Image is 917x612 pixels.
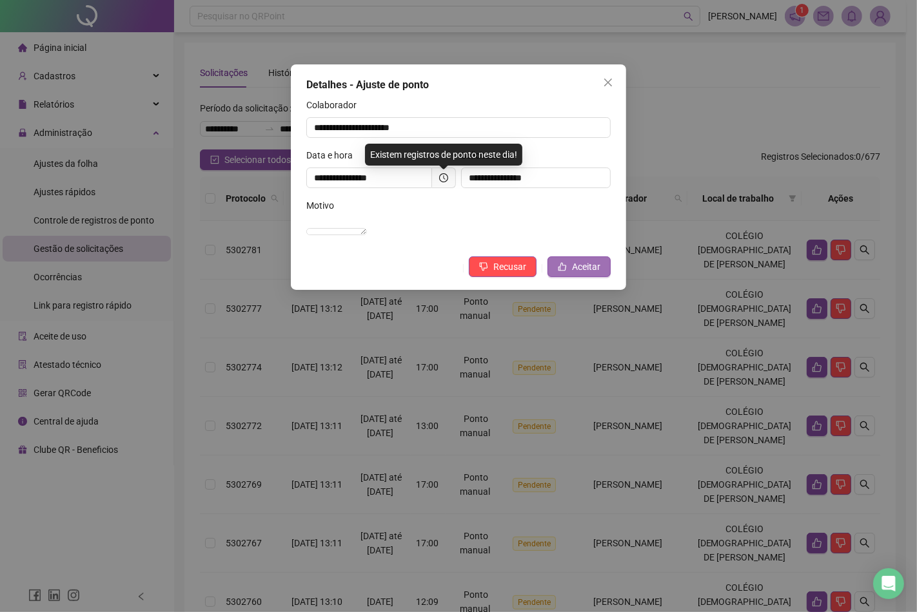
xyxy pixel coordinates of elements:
[306,98,365,112] label: Colaborador
[558,262,567,271] span: like
[598,72,618,93] button: Close
[439,173,448,182] span: clock-circle
[306,148,361,162] label: Data e hora
[493,260,526,274] span: Recusar
[572,260,600,274] span: Aceitar
[479,262,488,271] span: dislike
[469,256,537,277] button: Recusar
[306,77,611,93] div: Detalhes - Ajuste de ponto
[873,568,904,599] div: Open Intercom Messenger
[603,77,613,88] span: close
[547,256,611,277] button: Aceitar
[306,198,342,213] label: Motivo
[365,144,522,166] div: Existem registros de ponto neste dia!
